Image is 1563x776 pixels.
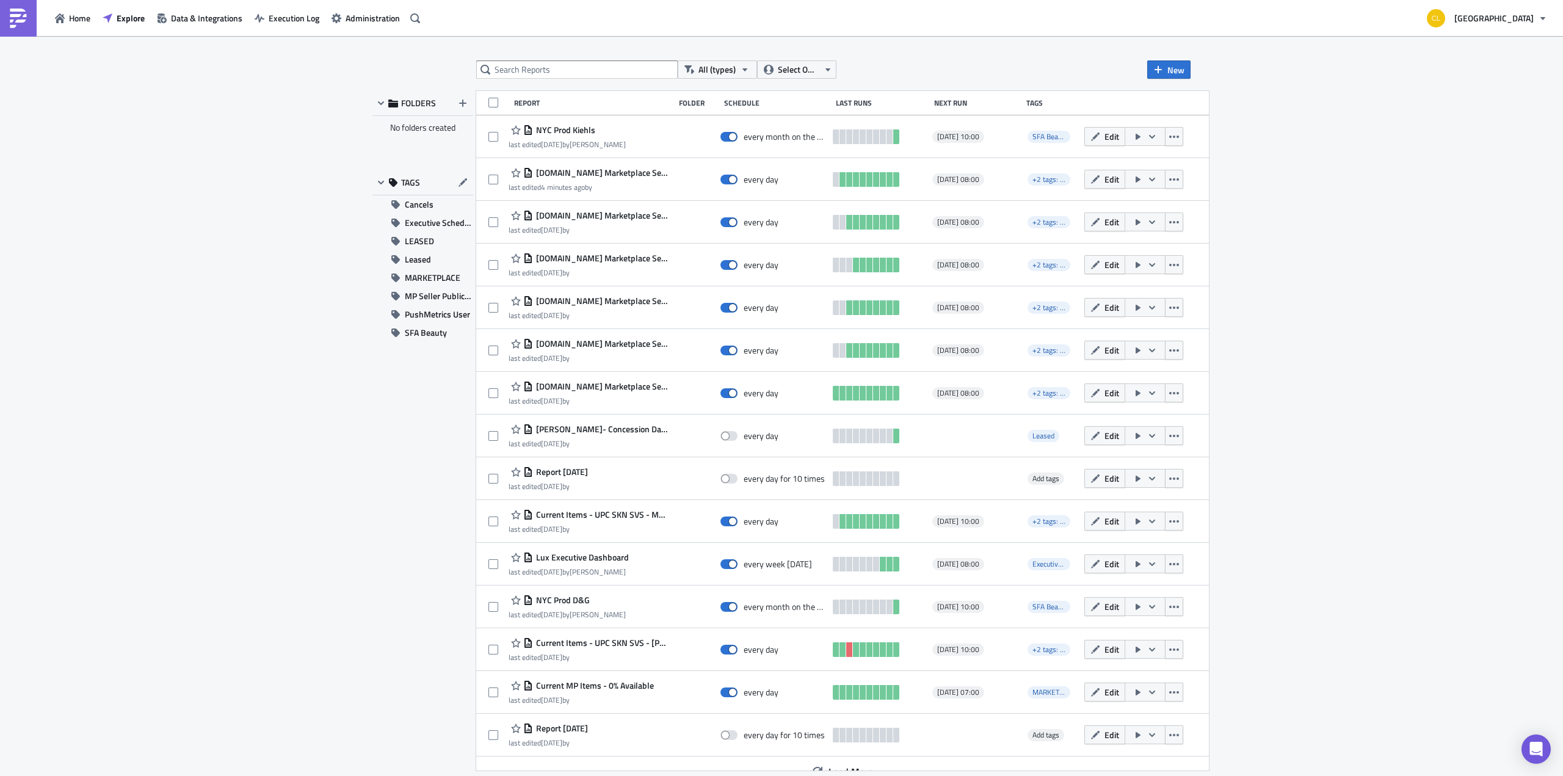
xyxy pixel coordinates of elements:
[541,694,562,706] time: 2025-10-07T13:48:21Z
[1028,259,1070,271] span: +2 tags: MARKETPLACE, MP Seller Publications
[937,388,979,398] span: [DATE] 08:00
[69,12,90,24] span: Home
[541,224,562,236] time: 2025-10-07T21:49:22Z
[1084,255,1125,274] button: Edit
[533,509,669,520] span: Current Items - UPC SKN SVS - Maje
[1028,686,1070,698] span: MARKETPLACE
[151,9,248,27] button: Data & Integrations
[401,98,436,109] span: FOLDERS
[509,482,588,491] div: last edited by
[1084,341,1125,360] button: Edit
[1104,643,1119,656] span: Edit
[372,232,473,250] button: LEASED
[744,131,827,142] div: every month on the 6th for 10 times
[372,269,473,287] button: MARKETPLACE
[509,140,626,149] div: last edited by [PERSON_NAME]
[541,139,562,150] time: 2025-10-09T19:43:07Z
[533,167,669,178] span: Saks.com Marketplace Seller Inventory Snapshot - VALENTINO
[248,9,325,27] button: Execution Log
[744,430,778,441] div: every day
[509,738,588,747] div: last edited by
[1104,472,1119,485] span: Edit
[679,98,719,107] div: Folder
[698,63,736,76] span: All (types)
[1032,344,1180,356] span: +2 tags: MARKETPLACE, MP Seller Publications
[509,610,626,619] div: last edited by [PERSON_NAME]
[509,439,669,448] div: last edited by
[1028,515,1070,528] span: +2 tags: MARKETPLACE, MP Seller Publications
[937,645,979,655] span: [DATE] 10:00
[533,680,654,691] span: Current MP Items - 0% Available
[1032,430,1054,441] span: Leased
[937,175,979,184] span: [DATE] 08:00
[1104,258,1119,271] span: Edit
[541,395,562,407] time: 2025-10-07T21:27:44Z
[1032,131,1068,142] span: SFA Beauty
[1084,554,1125,573] button: Edit
[1104,386,1119,399] span: Edit
[1032,216,1180,228] span: +2 tags: MARKETPLACE, MP Seller Publications
[1032,387,1180,399] span: +2 tags: MARKETPLACE, MP Seller Publications
[346,12,400,24] span: Administration
[1028,601,1070,613] span: SFA Beauty
[1032,259,1180,270] span: +2 tags: MARKETPLACE, MP Seller Publications
[405,305,470,324] span: PushMetrics User
[509,396,669,405] div: last edited by
[937,217,979,227] span: [DATE] 08:00
[533,723,588,734] span: Report 2025-10-01
[1032,515,1180,527] span: +2 tags: MARKETPLACE, MP Seller Publications
[1084,640,1125,659] button: Edit
[1104,301,1119,314] span: Edit
[1028,344,1070,357] span: +2 tags: MARKETPLACE, MP Seller Publications
[744,516,778,527] div: every day
[405,287,473,305] span: MP Seller Publications
[541,267,562,278] time: 2025-10-07T21:53:41Z
[1032,601,1068,612] span: SFA Beauty
[1032,644,1180,655] span: +2 tags: MARKETPLACE, MP Seller Publications
[372,214,473,232] button: Executive Schedule
[937,346,979,355] span: [DATE] 08:00
[269,12,319,24] span: Execution Log
[1028,473,1064,485] span: Add tags
[541,737,562,749] time: 2025-10-01T10:43:04Z
[533,552,629,563] span: Lux Executive Dashboard
[533,381,669,392] span: Saks.com Marketplace Seller Inventory Snapshot - BALENCIAGA
[937,517,979,526] span: [DATE] 10:00
[405,250,431,269] span: Leased
[1104,429,1119,442] span: Edit
[1032,729,1059,741] span: Add tags
[1084,170,1125,189] button: Edit
[1028,387,1070,399] span: +2 tags: MARKETPLACE, MP Seller Publications
[1084,383,1125,402] button: Edit
[1104,173,1119,186] span: Edit
[744,644,778,655] div: every day
[541,438,562,449] time: 2025-10-07T14:22:46Z
[1084,683,1125,702] button: Edit
[1104,344,1119,357] span: Edit
[509,524,669,534] div: last edited by
[1032,302,1180,313] span: +2 tags: MARKETPLACE, MP Seller Publications
[541,609,562,620] time: 2025-10-03T17:47:56Z
[744,174,778,185] div: every day
[9,9,28,28] img: PushMetrics
[541,181,585,193] time: 2025-10-13T15:47:15Z
[533,338,669,349] span: Saks.com Marketplace Seller Inventory Snapshot - PRADA
[533,125,595,136] span: NYC Prod Kiehls
[533,424,669,435] span: GRAFF- Concession Dashboard
[117,12,145,24] span: Explore
[1084,212,1125,231] button: Edit
[1420,5,1554,32] button: [GEOGRAPHIC_DATA]
[49,9,96,27] button: Home
[1032,173,1180,185] span: +2 tags: MARKETPLACE, MP Seller Publications
[509,183,669,192] div: last edited by
[937,303,979,313] span: [DATE] 08:00
[1167,63,1184,76] span: New
[744,687,778,698] div: every day
[96,9,151,27] button: Explore
[372,250,473,269] button: Leased
[744,259,778,270] div: every day
[1028,302,1070,314] span: +2 tags: MARKETPLACE, MP Seller Publications
[937,687,979,697] span: [DATE] 07:00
